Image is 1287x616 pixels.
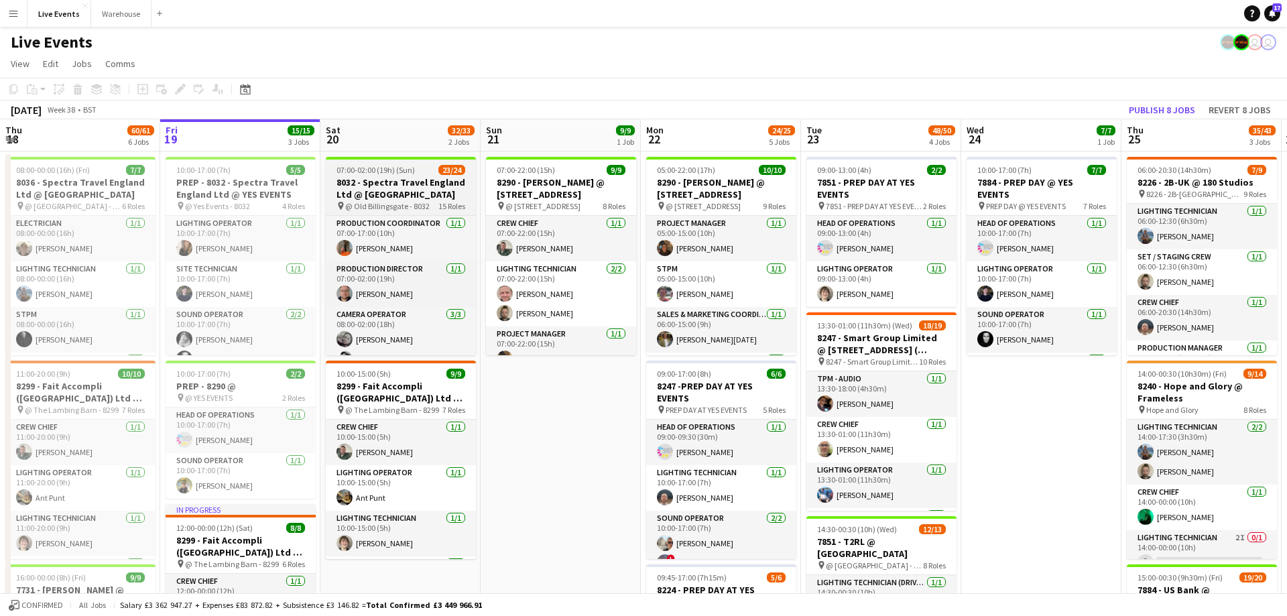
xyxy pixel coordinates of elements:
button: Confirmed [7,598,65,613]
span: 8/8 [286,523,305,533]
button: Revert 8 jobs [1203,101,1276,119]
span: 7 Roles [122,405,145,415]
app-card-role: Lighting Technician1/110:00-15:00 (5h)[PERSON_NAME] [326,511,476,556]
a: View [5,55,35,72]
span: Jobs [72,58,92,70]
span: 15:00-00:30 (9h30m) (Fri) [1138,572,1223,582]
span: 19/20 [1239,572,1266,582]
span: 24 [965,131,984,147]
app-card-role: Lighting Technician1/108:00-00:00 (16h)[PERSON_NAME] [5,261,156,307]
span: 16:00-00:00 (8h) (Fri) [16,572,86,582]
app-card-role: Set / Staging Crew1/106:00-12:30 (6h30m)[PERSON_NAME] [1127,249,1277,295]
span: 10:00-17:00 (7h) [176,165,231,175]
app-user-avatar: Technical Department [1260,34,1276,50]
app-card-role: Production Director1/107:00-02:00 (19h)[PERSON_NAME] [326,261,476,307]
app-card-role: Sound Operator1/110:00-17:00 (7h)[PERSON_NAME] [967,307,1117,353]
app-job-card: 08:00-00:00 (16h) (Fri)7/78036 - Spectra Travel England Ltd @ [GEOGRAPHIC_DATA] @ [GEOGRAPHIC_DAT... [5,157,156,355]
span: 06:00-20:30 (14h30m) [1138,165,1211,175]
span: 11:00-20:00 (9h) [16,369,70,379]
span: 07:00-22:00 (15h) [497,165,555,175]
span: 10/10 [118,369,145,379]
span: 14:00-00:30 (10h30m) (Fri) [1138,369,1227,379]
div: 09:00-13:00 (4h)2/27851 - PREP DAY AT YES EVENTS 7851 - PREP DAY AT YES EVENTS2 RolesHead of Oper... [806,157,957,307]
span: 5/6 [767,572,786,582]
span: 2 Roles [282,393,305,403]
span: 17 [1272,3,1282,12]
app-job-card: 07:00-22:00 (15h)9/98290 - [PERSON_NAME] @ [STREET_ADDRESS] @ [STREET_ADDRESS]8 RolesCrew Chief1/... [486,157,636,355]
span: PREP DAY @ YES EVENTS [986,201,1066,211]
app-card-role: Sound Operator2/210:00-17:00 (7h)[PERSON_NAME]![PERSON_NAME] [646,511,796,576]
span: 6 Roles [282,559,305,569]
span: 4 Roles [282,201,305,211]
app-card-role: Crew Chief1/1 [646,353,796,398]
h3: 8299 - Fait Accompli ([GEOGRAPHIC_DATA]) Ltd @ [GEOGRAPHIC_DATA] [5,380,156,404]
span: 7 Roles [1083,201,1106,211]
span: 9/9 [446,369,465,379]
div: 10:00-17:00 (7h)5/5PREP - 8032 - Spectra Travel England Ltd @ YES EVENTS @ Yes Events - 80324 Rol... [166,157,316,355]
span: 6/6 [767,369,786,379]
app-card-role: Sound Operator1/110:00-17:00 (7h)[PERSON_NAME] [166,453,316,499]
h3: 8247 -PREP DAY AT YES EVENTS [646,380,796,404]
h3: 7731 - [PERSON_NAME] @ Frameless [5,584,156,608]
span: Tue [806,124,822,136]
app-card-role: Project Manager1/107:00-22:00 (15h)[PERSON_NAME] [486,326,636,372]
span: 9/9 [607,165,625,175]
span: 7/7 [1097,125,1115,135]
div: 10:00-17:00 (7h)7/77884 - PREP DAY @ YES EVENTS PREP DAY @ YES EVENTS7 RolesHead of Operations1/1... [967,157,1117,355]
span: Week 38 [44,105,78,115]
span: 9/9 [616,125,635,135]
span: Edit [43,58,58,70]
span: 8 Roles [923,560,946,570]
span: ! [667,554,675,562]
app-card-role: Lighting Technician2I0/114:00-00:00 (10h) [1127,530,1277,576]
span: 10 Roles [919,357,946,367]
span: 14:30-00:30 (10h) (Wed) [817,524,897,534]
span: 18 [3,131,22,147]
span: 60/61 [127,125,154,135]
span: All jobs [76,600,109,610]
span: 9 Roles [763,201,786,211]
button: Warehouse [91,1,151,27]
app-card-role: Lighting Operator1/109:00-13:00 (4h)[PERSON_NAME] [806,261,957,307]
app-card-role: Head of Operations1/109:00-09:30 (30m)[PERSON_NAME] [646,420,796,465]
span: 15 Roles [438,201,465,211]
app-card-role: Lighting Operator1/111:00-20:00 (9h)Ant Punt [5,465,156,511]
div: 13:30-01:00 (11h30m) (Wed)18/198247 - Smart Group Limited @ [STREET_ADDRESS] ( Formerly Freemason... [806,312,957,511]
span: 18/19 [919,320,946,330]
h3: 8032 - Spectra Travel England Ltd @ [GEOGRAPHIC_DATA] [326,176,476,200]
span: Sat [326,124,341,136]
span: 10:00-15:00 (5h) [336,369,391,379]
span: 9/9 [126,572,145,582]
div: BST [83,105,97,115]
app-card-role: Lighting Operator1/110:00-17:00 (7h)[PERSON_NAME] [166,216,316,261]
span: Total Confirmed £3 449 966.91 [366,600,482,610]
app-card-role: Crew Chief1/106:00-20:30 (14h30m)[PERSON_NAME] [1127,295,1277,341]
span: 10/10 [759,165,786,175]
a: Jobs [66,55,97,72]
a: Edit [38,55,64,72]
span: 2/2 [286,369,305,379]
span: 09:00-17:00 (8h) [657,369,711,379]
app-card-role: TPM - AUDIO1/113:30-18:00 (4h30m)[PERSON_NAME] [806,371,957,417]
span: 7/7 [1087,165,1106,175]
h3: 8290 - [PERSON_NAME] @ [STREET_ADDRESS] [646,176,796,200]
span: 10:00-17:00 (7h) [176,369,231,379]
app-card-role: Camera Operator3/308:00-02:00 (18h)[PERSON_NAME][PERSON_NAME] [326,307,476,391]
span: @ The Lambing Barn - 8299 [185,559,279,569]
span: PREP DAY AT YES EVENTS [666,405,747,415]
app-job-card: 06:00-20:30 (14h30m)7/98226 - 2B-UK @ 180 Studios 8226 - 2B-[GEOGRAPHIC_DATA]9 RolesLighting Tech... [1127,157,1277,355]
span: Mon [646,124,664,136]
app-job-card: 10:00-17:00 (7h)2/2PREP - 8290 @ @ YES EVENTS2 RolesHead of Operations1/110:00-17:00 (7h)[PERSON_... [166,361,316,499]
span: @ [STREET_ADDRESS] [505,201,580,211]
span: 8247 - Smart Group Limited @ [STREET_ADDRESS] ( Formerly Freemasons' Hall) [826,357,919,367]
app-card-role: Lighting Technician2/207:00-22:00 (15h)[PERSON_NAME][PERSON_NAME] [486,261,636,326]
app-card-role: Crew Chief1/107:00-22:00 (15h)[PERSON_NAME] [486,216,636,261]
app-card-role: Lighting Technician4/4 [806,508,957,612]
app-card-role: STPM1/105:00-15:00 (10h)[PERSON_NAME] [646,261,796,307]
h3: 8240 - Hope and Glory @ Frameless [1127,380,1277,404]
app-card-role: Sound Operator2/210:00-17:00 (7h)[PERSON_NAME][PERSON_NAME] [166,307,316,372]
app-card-role: Lighting Technician1/106:00-12:30 (6h30m)[PERSON_NAME] [1127,204,1277,249]
span: @ Yes Events - 8032 [185,201,250,211]
span: @ [GEOGRAPHIC_DATA] - 8036 [25,201,122,211]
span: 9 Roles [1243,189,1266,199]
